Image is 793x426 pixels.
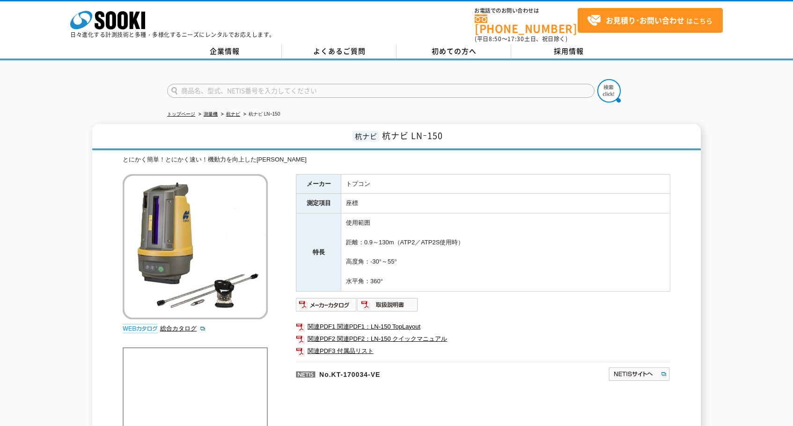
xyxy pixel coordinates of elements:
span: 杭ナビ LNｰ150 [382,129,443,142]
span: 杭ナビ [352,131,380,141]
input: 商品名、型式、NETIS番号を入力してください [167,84,595,98]
span: 8:50 [489,35,502,43]
td: 使用範囲 距離：0.9～130m（ATP2／ATP2S使用時） 高度角：-30°～55° 水平角：360° [341,213,670,292]
span: はこちら [587,14,712,28]
img: 杭ナビ LNｰ150 [123,174,268,319]
img: NETISサイトへ [608,367,670,382]
img: btn_search.png [597,79,621,103]
a: 関連PDF2 関連PDF2：LN-150 クイックマニュアル [296,333,670,345]
span: (平日 ～ 土日、祝日除く) [475,35,567,43]
a: 関連PDF3 付属品リスト [296,345,670,357]
li: 杭ナビ LNｰ150 [242,110,280,119]
th: メーカー [296,174,341,194]
span: お電話でのお問い合わせは [475,8,578,14]
td: トプコン [341,174,670,194]
a: 関連PDF1 関連PDF1：LN-150 TopLayout [296,321,670,333]
a: よくあるご質問 [282,44,396,59]
th: 特長 [296,213,341,292]
a: メーカーカタログ [296,303,357,310]
span: 初めての方へ [432,46,477,56]
th: 測定項目 [296,194,341,213]
td: 座標 [341,194,670,213]
a: 測量機 [204,111,218,117]
a: 初めての方へ [396,44,511,59]
div: とにかく簡単！とにかく速い！機動力を向上した[PERSON_NAME] [123,155,670,165]
a: お見積り･お問い合わせはこちら [578,8,723,33]
a: トップページ [167,111,195,117]
img: メーカーカタログ [296,297,357,312]
img: webカタログ [123,324,158,333]
a: 企業情報 [167,44,282,59]
img: 取扱説明書 [357,297,419,312]
a: [PHONE_NUMBER] [475,15,578,34]
a: 採用情報 [511,44,626,59]
span: 17:30 [507,35,524,43]
a: 杭ナビ [226,111,240,117]
strong: お見積り･お問い合わせ [606,15,684,26]
a: 総合カタログ [160,325,206,332]
p: 日々進化する計測技術と多種・多様化するニーズにレンタルでお応えします。 [70,32,275,37]
p: No.KT-170034-VE [296,362,518,384]
a: 取扱説明書 [357,303,419,310]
